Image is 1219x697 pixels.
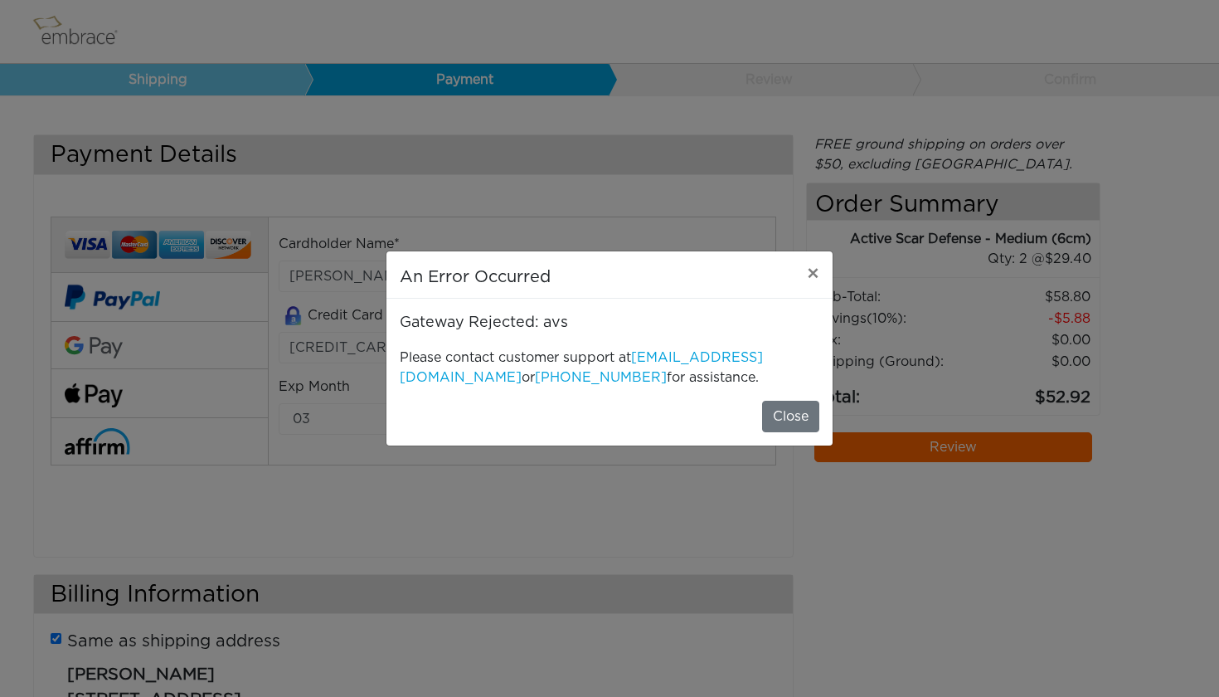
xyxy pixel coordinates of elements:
[794,251,833,298] button: Close
[400,265,551,290] h5: An Error Occurred
[400,312,819,334] p: Gateway Rejected: avs
[535,371,667,384] a: [PHONE_NUMBER]
[400,348,819,387] p: Please contact customer support at or for assistance.
[807,265,819,285] span: ×
[762,401,819,432] button: Close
